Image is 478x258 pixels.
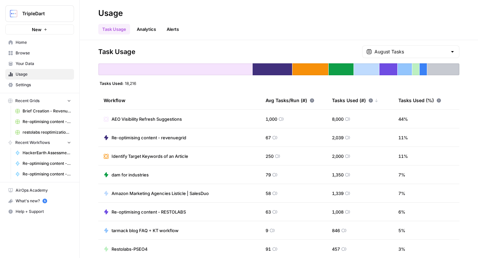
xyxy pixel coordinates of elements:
span: 8,000 [332,116,344,122]
span: Usage [16,71,71,77]
span: Restolabs-PSEO4 [112,246,148,252]
span: 2,000 [332,153,344,160]
text: 5 [44,199,45,203]
span: 457 [332,246,340,252]
span: tarmack blog FAQ + KT workflow [112,227,179,234]
span: Re-optimising content - Signeasy [23,161,71,166]
button: Recent Grids [5,96,74,106]
span: 11 % [398,153,408,160]
span: Identify Target Keywords of an Article [112,153,188,160]
button: What's new? 5 [5,196,74,206]
span: 18,216 [125,81,136,86]
img: TripleDart Logo [8,8,20,20]
span: 846 [332,227,340,234]
a: Alerts [163,24,183,34]
a: Analytics [133,24,160,34]
span: 11 % [398,134,408,141]
button: Help + Support [5,206,74,217]
button: Workspace: TripleDart [5,5,74,22]
span: TripleDart [22,10,62,17]
span: Re-optimising content - RESTOLABS [112,209,186,215]
span: Re-optimising content - revenuegrid Grid [23,119,71,125]
a: Re-optimising content - revenuegrid Grid [12,116,74,127]
a: Re-optimising content - Signeasy [12,158,74,169]
a: Brief Creation - Revenuegrid Grid (1) [12,106,74,116]
a: Browse [5,48,74,58]
span: Home [16,39,71,45]
span: 2,039 [332,134,344,141]
span: Recent Grids [15,98,40,104]
span: dam for industries [112,171,149,178]
a: Settings [5,80,74,90]
span: HackerEarth Assessment Test | Final [23,150,71,156]
span: 79 [266,171,271,178]
span: New [32,26,41,33]
span: Settings [16,82,71,88]
span: Browse [16,50,71,56]
button: New [5,25,74,34]
a: HackerEarth Assessment Test | Final [12,148,74,158]
span: restolabs reoptimizations aug [23,129,71,135]
span: Re-optimising content - revenuegrid [23,171,71,177]
span: 7 % [398,171,405,178]
span: 9 [266,227,268,234]
a: Home [5,37,74,48]
span: 1,000 [266,116,277,122]
span: 3 % [398,246,405,252]
a: Re-optimising content - revenuegrid [104,134,186,141]
span: Task Usage [98,47,135,56]
a: Usage [5,69,74,80]
span: Brief Creation - Revenuegrid Grid (1) [23,108,71,114]
span: 7 % [398,190,405,197]
span: Recent Workflows [15,140,50,146]
span: Re-optimising content - revenuegrid [112,134,186,141]
span: 91 [266,246,271,252]
span: Tasks Used: [100,81,123,86]
div: Workflow [104,91,255,109]
a: AirOps Academy [5,185,74,196]
span: 63 [266,209,271,215]
input: August Tasks [374,48,447,55]
span: 5 % [398,227,405,234]
span: 250 [266,153,274,160]
div: Usage [98,8,123,19]
span: Your Data [16,61,71,67]
span: 58 [266,190,271,197]
a: Task Usage [98,24,130,34]
span: Help + Support [16,209,71,215]
a: Restolabs-PSEO4 [104,246,148,252]
span: AEO Visibility Refresh Suggestions [112,116,182,122]
span: 1,339 [332,190,344,197]
div: What's new? [6,196,74,206]
a: tarmack blog FAQ + KT workflow [104,227,179,234]
span: Amazon Marketing Agencies Listicle | SalesDuo [112,190,209,197]
span: 44 % [398,116,408,122]
div: Avg Tasks/Run (#) [266,91,314,109]
a: Re-optimising content - RESTOLABS [104,209,186,215]
button: Recent Workflows [5,138,74,148]
span: 67 [266,134,271,141]
span: 1,350 [332,171,344,178]
span: AirOps Academy [16,187,71,193]
div: Tasks Used (%) [398,91,441,109]
a: Amazon Marketing Agencies Listicle | SalesDuo [104,190,209,197]
a: restolabs reoptimizations aug [12,127,74,138]
a: Your Data [5,58,74,69]
span: 6 % [398,209,405,215]
a: Re-optimising content - revenuegrid [12,169,74,179]
div: Tasks Used (#) [332,91,378,109]
a: dam for industries [104,171,149,178]
span: 1,008 [332,209,344,215]
a: 5 [42,199,47,203]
